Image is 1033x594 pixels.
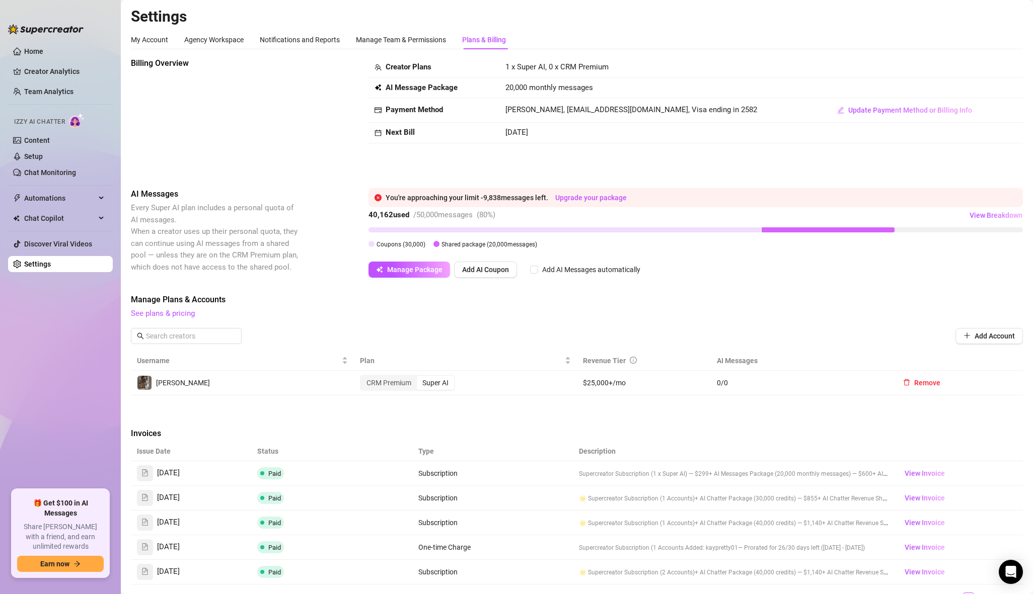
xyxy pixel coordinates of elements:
span: Every Super AI plan includes a personal quota of AI messages. When a creator uses up their person... [131,203,298,272]
span: 🎁 Get $100 in AI Messages [17,498,104,518]
span: + AI Chatter Package (40,000 credits) — $1,140 [695,569,822,576]
span: 0 / 0 [717,377,883,388]
span: Revenue Tier [583,357,626,365]
a: Discover Viral Videos [24,240,92,248]
span: [PERSON_NAME], [EMAIL_ADDRESS][DOMAIN_NAME], Visa ending in 2582 [505,105,757,114]
span: Supercreator Subscription (1 Accounts Added: kaypretty01 [579,544,738,551]
span: delete [903,379,910,386]
span: file-text [141,469,149,476]
span: ( 80 %) [477,210,495,219]
a: Content [24,136,50,144]
span: Paid [268,494,281,502]
th: Issue Date [131,442,251,461]
button: Add AI Coupon [454,262,517,278]
button: View Breakdown [969,207,1023,223]
span: View Invoice [905,542,945,553]
strong: Creator Plans [386,62,431,71]
span: Paid [268,470,281,477]
th: Description [573,442,895,461]
img: logo-BBDzfeDw.svg [8,24,84,34]
span: [DATE] [157,566,180,578]
a: Home [24,47,43,55]
span: — Prorated for 26/30 days left ([DATE] - [DATE]) [738,544,865,551]
a: View Invoice [901,517,949,529]
span: Paid [268,519,281,527]
th: AI Messages [711,351,889,371]
button: Update Payment Method or Billing Info [829,102,980,118]
span: file-text [141,568,149,575]
img: Felicity [137,376,152,390]
strong: AI Message Package [386,83,458,92]
th: Plan [354,351,577,371]
span: search [137,332,144,340]
span: Paid [268,544,281,551]
strong: Next Bill [386,128,415,137]
button: Add Account [955,328,1023,344]
span: edit [837,107,844,114]
span: thunderbolt [13,194,21,202]
a: View Invoice [901,467,949,479]
span: Paid [268,568,281,576]
strong: Payment Method [386,105,443,114]
span: info-circle [630,357,637,364]
span: View Breakdown [970,211,1022,219]
td: $25,000+/mo [577,371,711,395]
a: Team Analytics [24,88,73,96]
th: Status [251,442,412,461]
span: [DATE] [505,128,528,137]
img: AI Chatter [69,113,85,128]
a: Setup [24,152,43,160]
span: Chat Copilot [24,210,96,226]
span: file-text [141,494,149,501]
span: Add AI Coupon [462,266,509,274]
span: / 50,000 messages [413,210,473,219]
div: Open Intercom Messenger [999,560,1023,584]
span: file-text [141,519,149,526]
button: Earn nowarrow-right [17,556,104,572]
span: Invoices [131,428,300,440]
span: 🌟 Supercreator Subscription (1 Accounts) [579,495,695,502]
span: Subscription [418,494,458,502]
span: team [375,64,382,71]
button: Manage Package [368,262,450,278]
span: Billing Overview [131,57,300,69]
span: [DATE] [157,517,180,529]
span: One-time Charge [418,543,471,551]
span: 🌟 Supercreator Subscription (2 Accounts) [579,569,695,576]
input: Search creators [146,330,228,342]
span: Izzy AI Chatter [14,117,65,127]
span: close-circle [375,194,382,201]
div: Super AI [417,376,454,390]
span: Username [137,355,340,366]
span: Subscription [418,469,458,477]
span: Update Payment Method or Billing Info [848,106,972,114]
strong: 40,162 used [368,210,409,219]
span: plus [964,332,971,339]
span: file-text [141,543,149,550]
span: Subscription [418,519,458,527]
a: View Invoice [901,492,949,504]
th: Username [131,351,354,371]
span: [DATE] [157,541,180,553]
span: arrow-right [73,560,81,567]
span: Remove [914,379,940,387]
button: Remove [895,375,948,391]
div: Notifications and Reports [260,34,340,45]
h2: Settings [131,7,1023,26]
a: View Invoice [901,566,949,578]
div: My Account [131,34,168,45]
span: [DATE] [157,492,180,504]
span: Coupons ( 30,000 ) [377,241,425,248]
div: Plans & Billing [462,34,506,45]
a: Settings [24,260,51,268]
a: Chat Monitoring [24,168,76,177]
span: Shared package ( 20,000 messages) [441,241,537,248]
span: Add Account [975,332,1015,340]
span: Plan [360,355,563,366]
div: Add AI Messages automatically [542,264,640,275]
span: View Invoice [905,517,945,528]
a: See plans & pricing [131,309,195,318]
span: Earn now [40,560,69,568]
span: Manage Plans & Accounts [131,294,1023,306]
span: + AI Chatter Package (40,000 credits) — $1,140 [695,520,822,527]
